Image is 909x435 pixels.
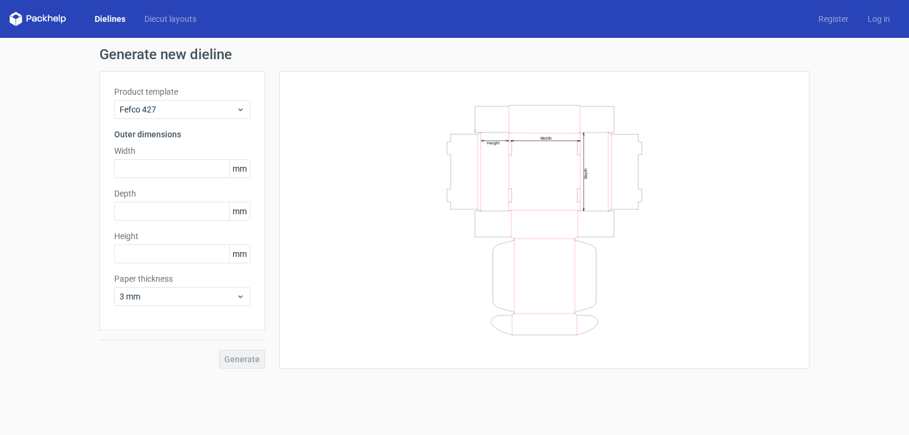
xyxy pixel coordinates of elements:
[114,230,250,242] label: Height
[114,273,250,285] label: Paper thickness
[809,13,858,25] a: Register
[584,167,588,178] text: Depth
[114,145,250,157] label: Width
[99,47,810,62] h1: Generate new dieline
[114,128,250,140] h3: Outer dimensions
[229,160,250,178] span: mm
[114,86,250,98] label: Product template
[120,104,236,115] span: Fefco 427
[120,291,236,302] span: 3 mm
[858,13,900,25] a: Log in
[540,135,552,140] text: Width
[229,202,250,220] span: mm
[85,13,135,25] a: Dielines
[114,188,250,199] label: Depth
[135,13,206,25] a: Diecut layouts
[229,245,250,263] span: mm
[487,140,499,145] text: Height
